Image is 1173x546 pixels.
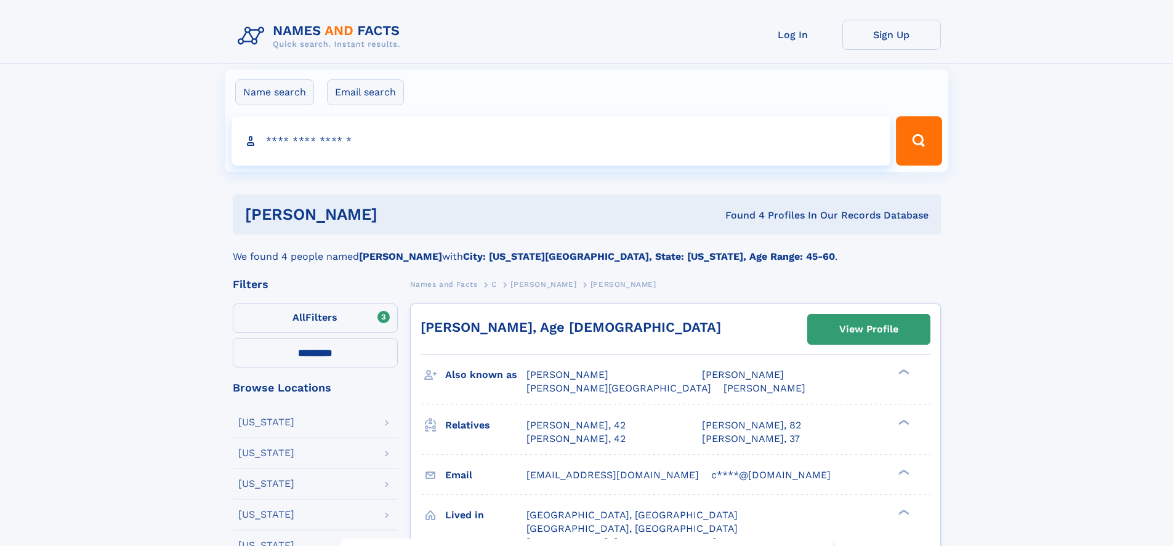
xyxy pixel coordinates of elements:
[526,509,738,521] span: [GEOGRAPHIC_DATA], [GEOGRAPHIC_DATA]
[896,116,941,166] button: Search Button
[526,382,711,394] span: [PERSON_NAME][GEOGRAPHIC_DATA]
[233,279,398,290] div: Filters
[410,276,478,292] a: Names and Facts
[245,207,552,222] h1: [PERSON_NAME]
[842,20,941,50] a: Sign Up
[551,209,929,222] div: Found 4 Profiles In Our Records Database
[702,369,784,380] span: [PERSON_NAME]
[445,364,526,385] h3: Also known as
[445,465,526,486] h3: Email
[233,235,941,264] div: We found 4 people named with .
[359,251,442,262] b: [PERSON_NAME]
[702,432,800,446] a: [PERSON_NAME], 37
[238,479,294,489] div: [US_STATE]
[233,303,398,333] label: Filters
[232,116,891,166] input: search input
[895,418,910,426] div: ❯
[238,417,294,427] div: [US_STATE]
[526,432,626,446] a: [PERSON_NAME], 42
[724,382,805,394] span: [PERSON_NAME]
[839,315,898,343] div: View Profile
[591,280,656,289] span: [PERSON_NAME]
[238,510,294,520] div: [US_STATE]
[808,315,930,344] a: View Profile
[702,419,801,432] a: [PERSON_NAME], 82
[421,319,721,335] a: [PERSON_NAME], Age [DEMOGRAPHIC_DATA]
[510,276,576,292] a: [PERSON_NAME]
[235,79,314,105] label: Name search
[233,382,398,393] div: Browse Locations
[895,508,910,516] div: ❯
[327,79,404,105] label: Email search
[895,368,910,376] div: ❯
[491,280,497,289] span: C
[445,505,526,526] h3: Lived in
[233,20,410,53] img: Logo Names and Facts
[526,369,608,380] span: [PERSON_NAME]
[463,251,835,262] b: City: [US_STATE][GEOGRAPHIC_DATA], State: [US_STATE], Age Range: 45-60
[526,523,738,534] span: [GEOGRAPHIC_DATA], [GEOGRAPHIC_DATA]
[526,419,626,432] a: [PERSON_NAME], 42
[238,448,294,458] div: [US_STATE]
[491,276,497,292] a: C
[292,311,305,323] span: All
[526,469,699,481] span: [EMAIL_ADDRESS][DOMAIN_NAME]
[744,20,842,50] a: Log In
[895,468,910,476] div: ❯
[510,280,576,289] span: [PERSON_NAME]
[445,415,526,436] h3: Relatives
